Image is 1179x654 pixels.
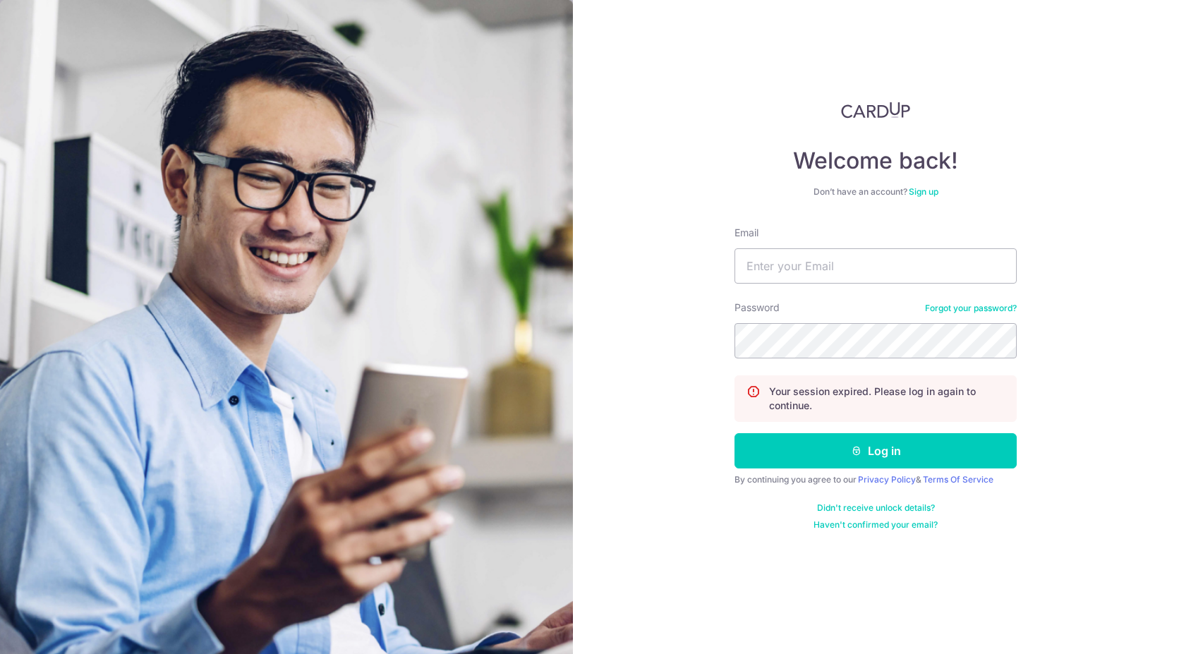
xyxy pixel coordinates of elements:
p: Your session expired. Please log in again to continue. [769,384,1005,413]
a: Terms Of Service [923,474,993,485]
a: Privacy Policy [858,474,916,485]
label: Email [734,226,758,240]
a: Sign up [909,186,938,197]
a: Didn't receive unlock details? [817,502,935,514]
a: Forgot your password? [925,303,1017,314]
div: Don’t have an account? [734,186,1017,198]
input: Enter your Email [734,248,1017,284]
div: By continuing you agree to our & [734,474,1017,485]
button: Log in [734,433,1017,468]
h4: Welcome back! [734,147,1017,175]
a: Haven't confirmed your email? [814,519,938,531]
label: Password [734,301,780,315]
img: CardUp Logo [841,102,910,119]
